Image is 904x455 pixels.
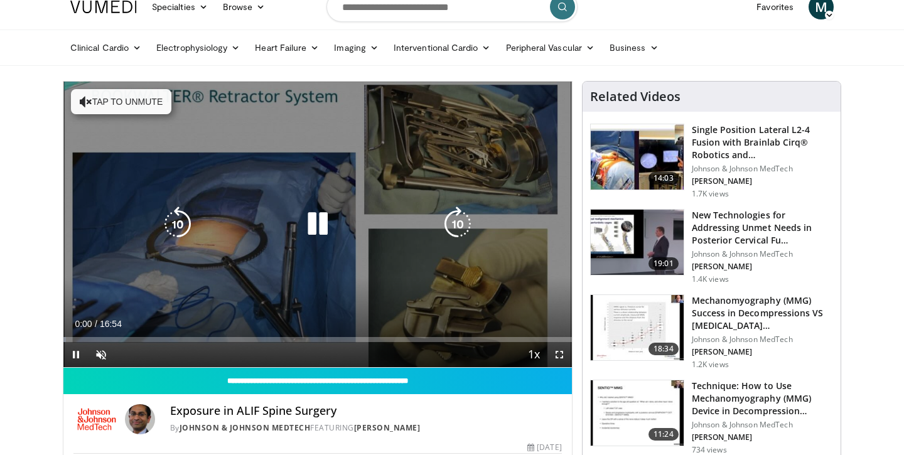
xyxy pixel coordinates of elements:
[692,335,833,345] p: Johnson & Johnson MedTech
[326,35,386,60] a: Imaging
[591,124,684,190] img: 0ee6e9ce-a43b-4dc4-b8e2-b13ff9351003.150x105_q85_crop-smart_upscale.jpg
[602,35,666,60] a: Business
[590,380,833,455] a: 11:24 Technique: How to Use Mechanomyography (MMG) Device in Decompression… Johnson & Johnson Med...
[692,432,833,442] p: [PERSON_NAME]
[692,420,833,430] p: Johnson & Johnson MedTech
[692,124,833,161] h3: Single Position Lateral L2-4 Fusion with Brainlab Cirq® Robotics and…
[590,89,681,104] h4: Related Videos
[180,422,311,433] a: Johnson & Johnson MedTech
[692,164,833,174] p: Johnson & Johnson MedTech
[149,35,247,60] a: Electrophysiology
[648,172,679,185] span: 14:03
[70,1,137,13] img: VuMedi Logo
[354,422,421,433] a: [PERSON_NAME]
[71,89,171,114] button: Tap to unmute
[692,294,833,332] h3: Mechanomyography (MMG) Success in Decompressions VS [MEDICAL_DATA]…
[692,445,727,455] p: 734 views
[692,262,833,272] p: [PERSON_NAME]
[692,347,833,357] p: [PERSON_NAME]
[692,360,729,370] p: 1.2K views
[386,35,498,60] a: Interventional Cardio
[590,209,833,284] a: 19:01 New Technologies for Addressing Unmet Needs in Posterior Cervical Fu… Johnson & Johnson Med...
[591,380,684,446] img: e14a7e9c-7b7e-4541-bbcc-63e42d9d2fd8.150x105_q85_crop-smart_upscale.jpg
[692,189,729,199] p: 1.7K views
[170,404,562,418] h4: Exposure in ALIF Spine Surgery
[591,295,684,360] img: 44ba9214-7f98-42ad-83eb-0011a4d2deb5.150x105_q85_crop-smart_upscale.jpg
[63,82,572,368] video-js: Video Player
[498,35,602,60] a: Peripheral Vascular
[591,210,684,275] img: 86b95020-a6f8-4a79-bf9e-090ebaa5acbb.150x105_q85_crop-smart_upscale.jpg
[547,342,572,367] button: Fullscreen
[73,404,120,434] img: Johnson & Johnson MedTech
[63,342,89,367] button: Pause
[247,35,326,60] a: Heart Failure
[522,342,547,367] button: Playback Rate
[89,342,114,367] button: Unmute
[63,35,149,60] a: Clinical Cardio
[527,442,561,453] div: [DATE]
[170,422,562,434] div: By FEATURING
[692,249,833,259] p: Johnson & Johnson MedTech
[692,274,729,284] p: 1.4K views
[692,176,833,186] p: [PERSON_NAME]
[125,404,155,434] img: Avatar
[100,319,122,329] span: 16:54
[590,124,833,199] a: 14:03 Single Position Lateral L2-4 Fusion with Brainlab Cirq® Robotics and… Johnson & Johnson Med...
[648,428,679,441] span: 11:24
[63,337,572,342] div: Progress Bar
[648,257,679,270] span: 19:01
[648,343,679,355] span: 18:34
[95,319,97,329] span: /
[590,294,833,370] a: 18:34 Mechanomyography (MMG) Success in Decompressions VS [MEDICAL_DATA]… Johnson & Johnson MedTe...
[75,319,92,329] span: 0:00
[692,380,833,417] h3: Technique: How to Use Mechanomyography (MMG) Device in Decompression…
[692,209,833,247] h3: New Technologies for Addressing Unmet Needs in Posterior Cervical Fu…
